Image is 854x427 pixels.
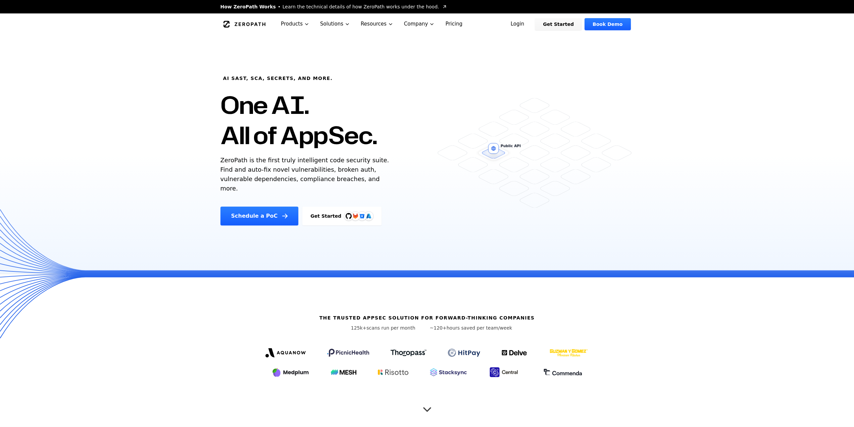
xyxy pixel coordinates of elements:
button: Company [399,13,440,35]
a: Get Started [535,18,582,30]
span: Learn the technical details of how ZeroPath works under the hood. [283,3,439,10]
img: Stacksync [430,368,467,376]
button: Products [275,13,315,35]
img: Thoropass [391,349,426,356]
span: How ZeroPath Works [220,3,276,10]
img: Azure [366,213,371,219]
a: Schedule a PoC [220,207,299,225]
p: scans run per month [342,325,424,331]
img: Mesh [331,370,356,375]
a: Book Demo [585,18,631,30]
p: ZeroPath is the first truly intelligent code security suite. Find and auto-fix novel vulnerabilit... [220,156,392,193]
a: Pricing [440,13,468,35]
span: 125k+ [351,325,367,331]
span: ~120+ [430,325,447,331]
img: GitHub [346,213,352,219]
svg: Bitbucket [358,212,366,220]
img: Central [488,366,522,378]
img: GitLab [349,209,362,223]
a: Login [503,18,533,30]
p: hours saved per team/week [430,325,512,331]
img: Medplum [272,367,309,378]
a: How ZeroPath WorksLearn the technical details of how ZeroPath works under the hood. [220,3,447,10]
button: Scroll to next section [420,399,434,413]
h6: The Trusted AppSec solution for forward-thinking companies [319,314,535,321]
img: GYG [549,345,589,361]
h6: AI SAST, SCA, Secrets, and more. [223,75,333,82]
button: Resources [355,13,399,35]
h1: One AI. All of AppSec. [220,90,377,150]
nav: Global [212,13,642,35]
button: Solutions [315,13,355,35]
a: Get StartedGitHubGitLabAzure [302,207,382,225]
